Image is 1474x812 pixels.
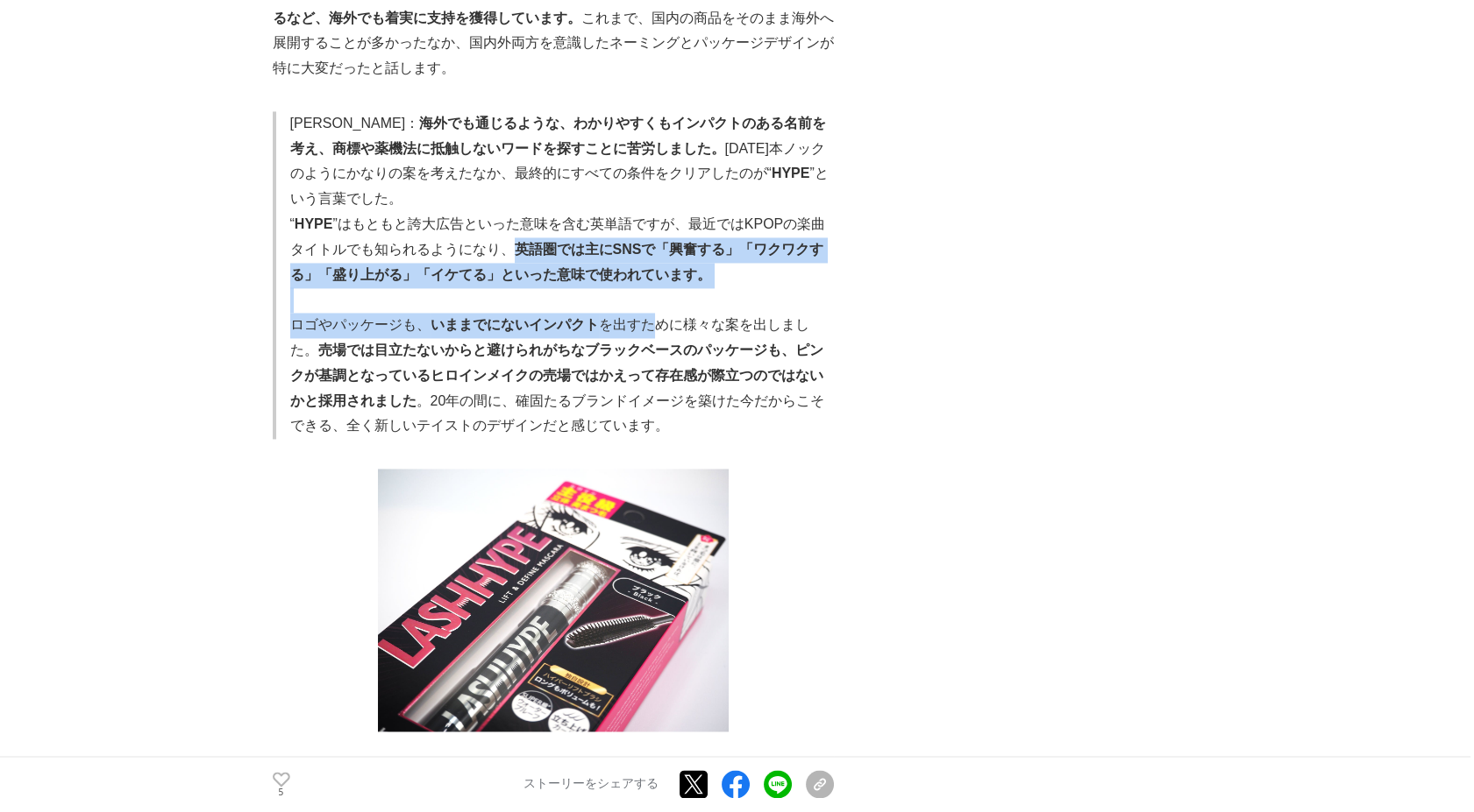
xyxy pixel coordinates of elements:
[772,166,810,180] strong: HYPE
[273,788,290,797] p: 5
[290,111,834,212] p: [PERSON_NAME]： [DATE]本ノックのようにかなりの案を考えたなか、最終的にすべての条件をクリアしたのが“ ”という言葉でした。
[290,212,834,287] p: “ ”はもともと誇大広告といった意味を含む英単語ですが、最近ではKPOPの楽曲タイトルでも知られるようになり、
[431,317,599,332] strong: いままでにないインパクト
[290,116,827,156] strong: 海外でも通じるような、わかりやすくもインパクトのある名前を考え、商標や薬機法に抵触しないワードを探すことに苦労しました。
[523,777,659,793] p: ストーリーをシェアする
[378,469,729,731] img: thumbnail_043146c0-8313-11f0-8394-479e3448330c.JPG
[295,216,333,231] strong: HYPE
[290,342,823,408] strong: 売場では目立たないからと避けられがちなブラックベースのパッケージも、ピンクが基調となっているヒロインメイクの売場ではかえって存在感が際立つのではないかと採用されました
[290,242,824,282] strong: 英語圏では主にSNSで「興奮する」「ワクワクする」「盛り上がる」「イケてる」といった意味で使われています。
[290,313,834,439] p: ロゴやパッケージも、 を出すために様々な案を出しました。 。20年の間に、確固たるブランドイメージを築けた今だからこそできる、全く新しいテイストのデザインだと感じています。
